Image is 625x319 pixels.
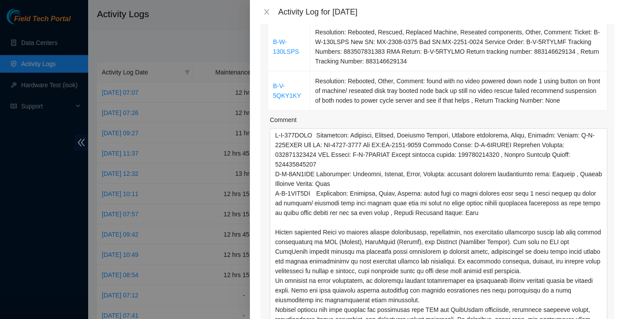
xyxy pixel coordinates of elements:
[310,22,607,71] td: Resolution: Rebooted, Rescued, Replaced Machine, Reseated components, Other, Comment: Ticket: B-W...
[260,8,273,16] button: Close
[278,7,614,17] div: Activity Log for [DATE]
[270,115,297,125] label: Comment
[273,38,299,55] a: B-W-130LSPS
[263,8,270,15] span: close
[310,71,607,111] td: Resolution: Rebooted, Other, Comment: found with no video powered down node 1 using button on fro...
[273,82,301,99] a: B-V-5QKY1KY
